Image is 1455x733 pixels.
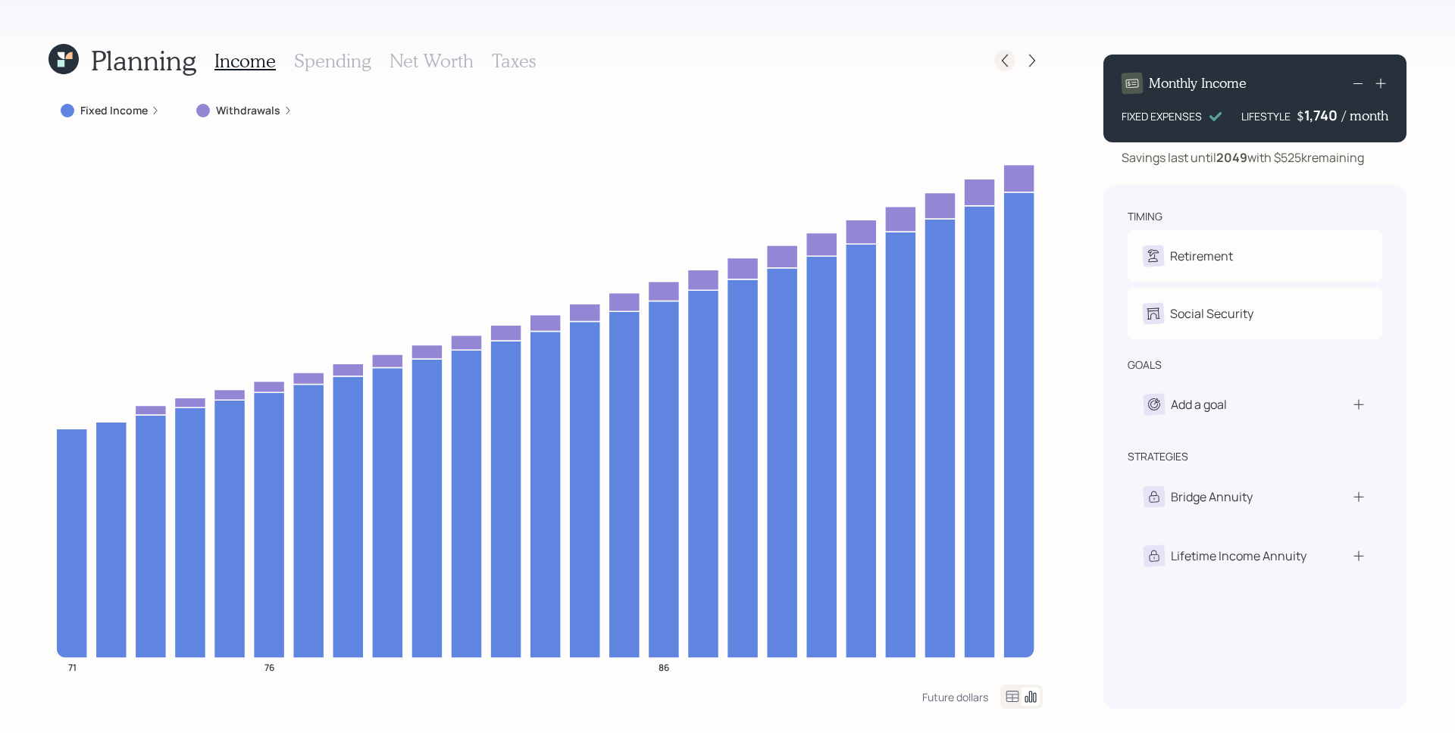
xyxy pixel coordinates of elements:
h3: Income [214,50,276,72]
h4: Monthly Income [1149,75,1247,92]
b: 2049 [1216,149,1247,166]
div: Bridge Annuity [1171,488,1253,506]
tspan: 86 [659,660,669,673]
div: Future dollars [922,690,988,704]
h3: Net Worth [390,50,474,72]
div: Add a goal [1171,395,1227,413]
div: Lifetime Income Annuity [1171,547,1306,565]
div: Savings last until with $525k remaining [1122,148,1364,167]
h4: / month [1342,108,1388,124]
div: FIXED EXPENSES [1122,108,1202,124]
div: strategies [1128,449,1188,464]
div: Retirement [1170,247,1233,265]
h1: Planning [91,44,196,76]
tspan: 71 [68,660,77,673]
div: goals [1128,357,1162,373]
h3: Taxes [492,50,536,72]
label: Fixed Income [80,103,148,118]
div: 1,740 [1304,106,1342,124]
div: LIFESTYLE [1241,108,1291,124]
div: Social Security [1170,304,1253,323]
div: timing [1128,209,1162,224]
label: Withdrawals [216,103,280,118]
h4: $ [1297,108,1304,124]
h3: Spending [294,50,371,72]
tspan: 76 [264,660,274,673]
